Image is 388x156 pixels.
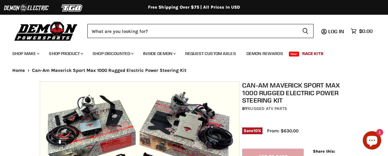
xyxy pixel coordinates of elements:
span: 10 [254,128,258,133]
span: Save % [242,127,262,134]
a: Shop Discounted [88,47,137,60]
a: Shop Make [8,47,43,60]
a: Request Custom Axles [181,47,241,60]
a: Demon Rewards [242,47,288,60]
img: TGB Logo 2 [49,2,95,14]
input: Search [87,24,297,38]
span: Can-Am Maverick Sport Max 1000 Rugged Electric Power Steering Kit [32,68,187,73]
span: $0.00 [359,28,373,34]
a: Home [12,68,25,73]
form: Product [87,24,314,38]
ul: Main menu [8,45,371,60]
button: Search [297,24,314,38]
a: Race Kits [298,47,328,60]
a: Log in [326,29,348,34]
div: by [242,105,351,112]
span: Log in [328,28,344,34]
a: Rugged ATV Parts [247,106,287,111]
span: Share this: [313,149,335,154]
span: From: $630.00 [267,128,298,134]
a: $0.00 [348,27,376,36]
img: Demon Electric Logo 2 [3,2,49,14]
a: Shop Product [44,47,87,60]
inbox-online-store-chat: Shopify online store chat [361,131,383,151]
h1: Can-Am Maverick Sport Max 1000 Rugged Electric Power Steering Kit [242,81,351,104]
img: Demon Powersports [12,20,80,42]
a: Inside Demon [138,47,179,60]
span: New! [289,52,299,57]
